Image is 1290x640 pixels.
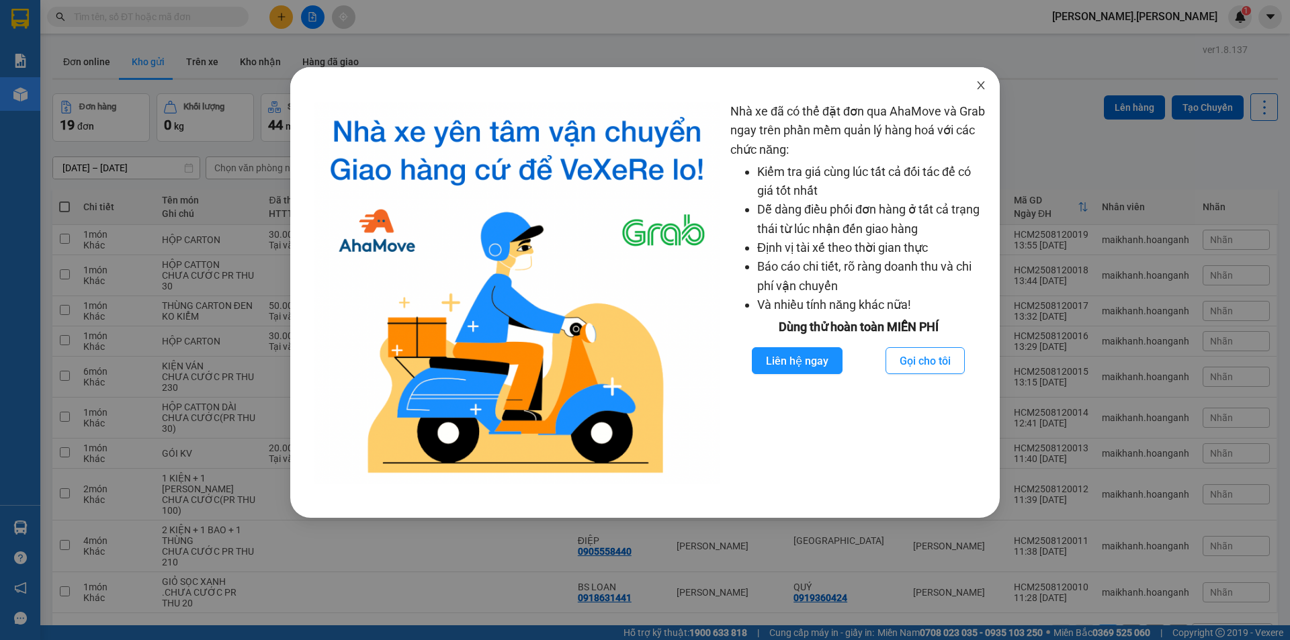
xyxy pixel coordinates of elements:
[976,80,986,91] span: close
[757,295,986,314] li: Và nhiều tính năng khác nữa!
[900,353,951,369] span: Gọi cho tôi
[730,102,986,484] div: Nhà xe đã có thể đặt đơn qua AhaMove và Grab ngay trên phần mềm quản lý hàng hoá với các chức năng:
[757,200,986,238] li: Dễ dàng điều phối đơn hàng ở tất cả trạng thái từ lúc nhận đến giao hàng
[757,257,986,295] li: Báo cáo chi tiết, rõ ràng doanh thu và chi phí vận chuyển
[886,347,965,374] button: Gọi cho tôi
[757,163,986,201] li: Kiểm tra giá cùng lúc tất cả đối tác để có giá tốt nhất
[730,318,986,336] div: Dùng thử hoàn toàn MIỄN PHÍ
[752,347,843,374] button: Liên hệ ngay
[766,353,828,369] span: Liên hệ ngay
[757,238,986,257] li: Định vị tài xế theo thời gian thực
[962,67,1000,105] button: Close
[314,102,720,484] img: logo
